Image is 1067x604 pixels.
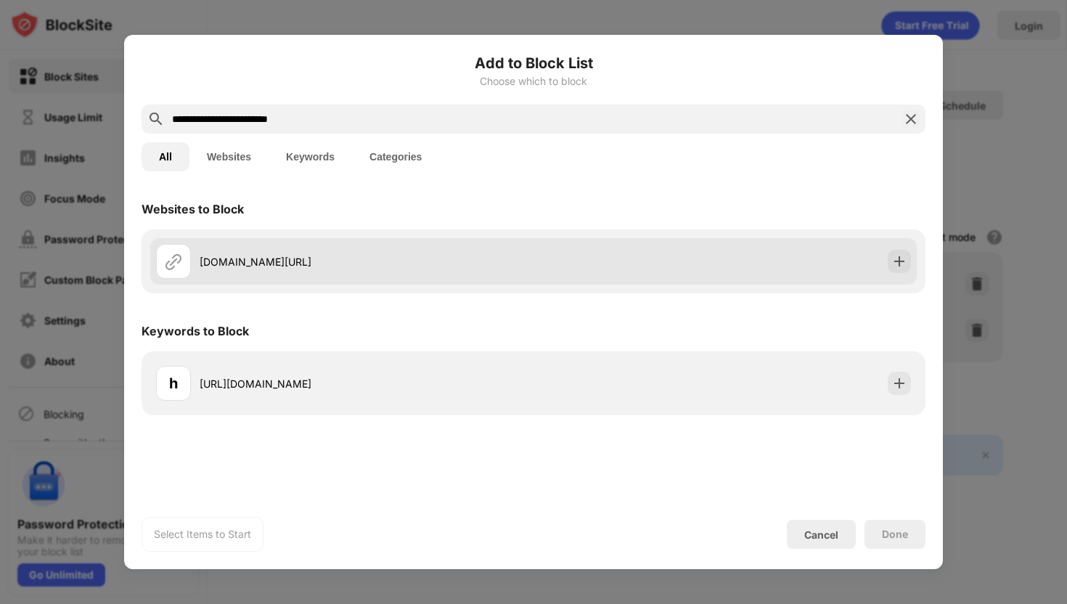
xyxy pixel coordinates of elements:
div: Websites to Block [142,202,244,216]
div: Keywords to Block [142,324,249,338]
button: All [142,142,189,171]
div: Done [882,528,908,540]
button: Keywords [269,142,352,171]
img: search-close [902,110,920,128]
div: Choose which to block [142,75,925,87]
button: Websites [189,142,269,171]
div: [URL][DOMAIN_NAME] [200,376,533,391]
img: url.svg [165,253,182,270]
img: search.svg [147,110,165,128]
button: Categories [352,142,439,171]
div: [DOMAIN_NAME][URL] [200,254,533,269]
h6: Add to Block List [142,52,925,74]
div: h [169,372,178,394]
div: Cancel [804,528,838,541]
div: Select Items to Start [154,527,251,542]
